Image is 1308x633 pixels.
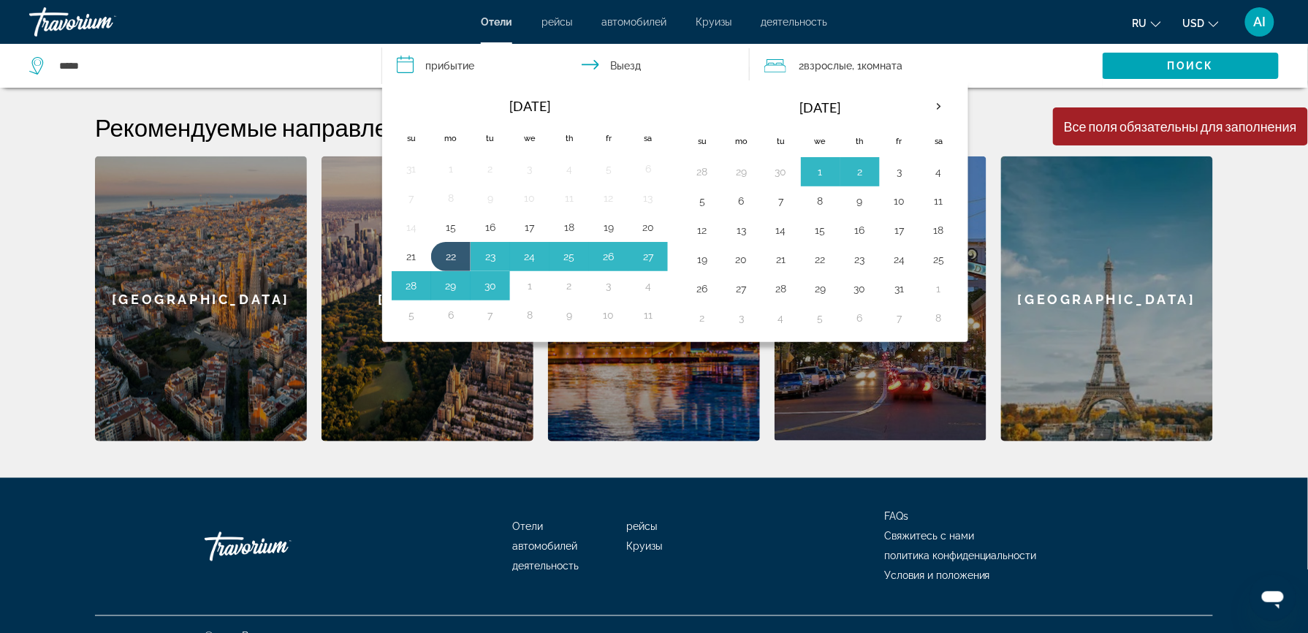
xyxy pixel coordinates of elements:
button: Day 8 [927,308,951,328]
a: Свяжитесь с нами [884,531,974,542]
span: Комната [862,60,903,72]
a: политика конфиденциальности [884,550,1037,562]
button: Day 19 [691,249,714,270]
button: Day 4 [636,276,660,296]
button: Day 27 [636,246,660,267]
button: Day 5 [809,308,832,328]
button: Day 23 [848,249,872,270]
button: Day 29 [809,278,832,299]
button: Day 25 [927,249,951,270]
button: Day 31 [400,159,423,179]
a: деятельность [512,561,579,572]
button: Day 5 [400,305,423,325]
button: Day 29 [730,162,753,182]
span: рейсы [541,16,572,28]
button: Day 27 [730,278,753,299]
button: Day 3 [518,159,541,179]
button: Day 2 [558,276,581,296]
button: Day 11 [558,188,581,208]
button: Day 15 [439,217,463,238]
button: Day 7 [888,308,911,328]
button: Day 6 [730,191,753,211]
button: Day 5 [691,191,714,211]
button: Day 16 [848,220,872,240]
button: Day 12 [597,188,620,208]
a: Отели [512,521,543,533]
button: Day 4 [769,308,793,328]
button: Day 26 [691,278,714,299]
button: Next month [919,90,959,124]
button: Day 6 [439,305,463,325]
a: автомобилей [601,16,666,28]
span: Поиск [1168,60,1214,72]
button: Day 22 [439,246,463,267]
button: Day 6 [636,159,660,179]
button: Day 5 [597,159,620,179]
a: [GEOGRAPHIC_DATA] [1001,156,1213,441]
button: Day 30 [848,278,872,299]
div: Все поля обязательны для заполнения [1064,118,1297,134]
button: Day 15 [809,220,832,240]
button: Day 30 [769,162,793,182]
button: Day 3 [730,308,753,328]
span: Взрослые [805,60,853,72]
button: Day 3 [597,276,620,296]
button: Day 4 [927,162,951,182]
button: Day 13 [730,220,753,240]
button: Day 10 [597,305,620,325]
span: ru [1133,18,1147,29]
th: [DATE] [722,90,919,125]
button: Day 20 [636,217,660,238]
button: Day 24 [888,249,911,270]
button: Check in and out dates [382,44,750,88]
button: Day 17 [518,217,541,238]
button: Day 18 [927,220,951,240]
button: Day 25 [558,246,581,267]
a: Travorium [29,3,175,41]
a: Отели [481,16,512,28]
button: Day 4 [558,159,581,179]
button: Day 18 [558,217,581,238]
button: Day 26 [597,246,620,267]
div: [US_STATE] [322,156,533,441]
button: Day 8 [809,191,832,211]
button: Day 20 [730,249,753,270]
a: рейсы [627,521,658,533]
a: FAQs [884,511,908,523]
button: Day 10 [518,188,541,208]
button: Day 1 [518,276,541,296]
button: Day 13 [636,188,660,208]
button: Day 8 [518,305,541,325]
button: Day 10 [888,191,911,211]
a: Круизы [627,541,663,553]
button: Day 9 [558,305,581,325]
button: Day 16 [479,217,502,238]
h2: Рекомендуемые направления [95,113,1213,142]
a: Travorium [205,525,351,569]
th: [DATE] [431,90,628,122]
span: Условия и положения [884,570,990,582]
button: Day 21 [769,249,793,270]
button: Day 28 [400,276,423,296]
button: Change language [1133,12,1161,34]
button: Day 2 [848,162,872,182]
button: Day 21 [400,246,423,267]
button: Day 9 [479,188,502,208]
span: 2 [799,56,853,76]
a: автомобилей [512,541,577,553]
a: Круизы [696,16,731,28]
button: Change currency [1183,12,1219,34]
button: Day 2 [479,159,502,179]
div: [GEOGRAPHIC_DATA] [95,156,307,441]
